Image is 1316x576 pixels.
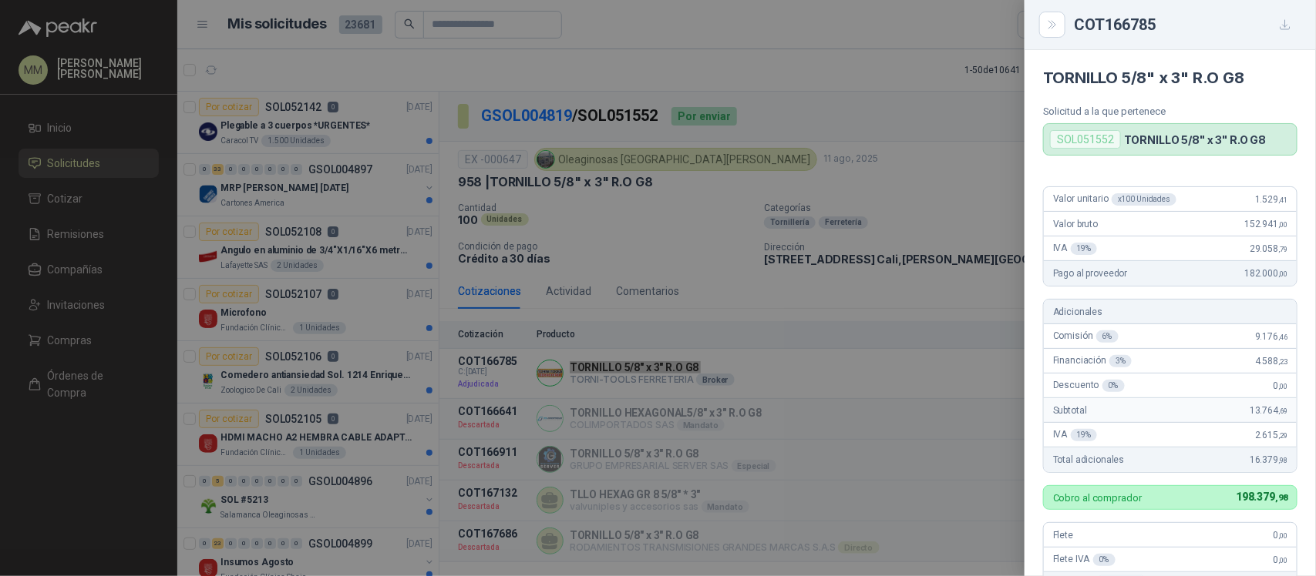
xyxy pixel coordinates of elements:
[1274,380,1287,391] span: 0
[1053,193,1176,206] span: Valor unitario
[1274,554,1287,565] span: 0
[1255,331,1287,342] span: 9.176
[1244,268,1287,279] span: 182.000
[1278,382,1287,390] span: ,00
[1244,219,1287,229] span: 152.941
[1043,69,1297,87] h4: TORNILLO 5/8" x 3" R.O G8
[1053,405,1087,416] span: Subtotal
[1096,330,1119,343] div: 6 %
[1250,405,1287,416] span: 13.764
[1255,430,1287,440] span: 2.615
[1053,243,1097,255] span: IVA
[1278,456,1287,464] span: ,98
[1053,330,1119,343] span: Comisión
[1074,12,1297,37] div: COT166785
[1278,196,1287,204] span: ,41
[1043,105,1297,117] p: Solicitud a la que pertenece
[1278,357,1287,366] span: ,23
[1255,194,1287,205] span: 1.529
[1053,554,1116,566] span: Flete IVA
[1124,133,1267,146] p: TORNILLO 5/8" x 3" R.O G8
[1236,491,1287,503] span: 198.379
[1053,380,1125,392] span: Descuento
[1093,554,1116,566] div: 0 %
[1043,15,1062,34] button: Close
[1071,243,1098,255] div: 19 %
[1112,193,1176,206] div: x 100 Unidades
[1044,300,1297,324] div: Adicionales
[1250,454,1287,465] span: 16.379
[1053,355,1132,367] span: Financiación
[1278,431,1287,440] span: ,29
[1109,355,1132,367] div: 3 %
[1053,219,1098,229] span: Valor bruto
[1255,356,1287,367] span: 4.588
[1278,270,1287,278] span: ,00
[1071,429,1098,441] div: 19 %
[1278,531,1287,540] span: ,00
[1050,130,1121,149] div: SOL051552
[1044,447,1297,472] div: Total adicionales
[1053,493,1142,503] p: Cobro al comprador
[1278,556,1287,564] span: ,00
[1053,530,1073,541] span: Flete
[1250,243,1287,254] span: 29.058
[1102,380,1125,392] div: 0 %
[1274,530,1287,541] span: 0
[1278,407,1287,415] span: ,69
[1278,220,1287,229] span: ,00
[1053,268,1128,279] span: Pago al proveedor
[1278,333,1287,341] span: ,46
[1278,245,1287,253] span: ,79
[1053,429,1097,441] span: IVA
[1275,493,1287,503] span: ,98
